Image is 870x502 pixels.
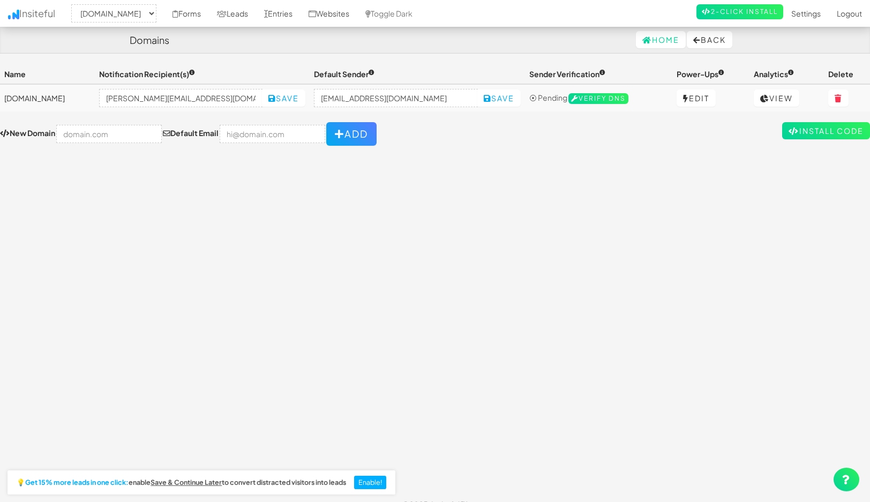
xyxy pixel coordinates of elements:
[824,64,870,84] th: Delete
[754,69,794,79] span: Analytics
[314,89,478,107] input: hi@example.com
[477,89,521,107] button: Save
[262,89,305,107] button: Save
[151,479,222,486] a: Save & Continue Later
[687,31,732,48] button: Back
[151,478,222,486] u: Save & Continue Later
[326,122,377,146] button: Add
[677,89,716,107] a: Edit
[636,31,686,48] a: Home
[99,89,263,107] input: ccooper@approvely.com
[8,10,19,19] img: icon.png
[314,69,374,79] span: Default Sender
[677,69,724,79] span: Power-Ups
[782,122,870,139] a: Install Code
[130,35,169,46] h4: Domains
[25,479,129,486] strong: Get 15% more leads in one click:
[56,125,162,143] input: domain.com
[529,69,605,79] span: Sender Verification
[99,69,195,79] span: Notification Recipient(s)
[696,4,783,19] a: 2-Click Install
[163,128,219,138] label: Default Email
[220,125,325,143] input: hi@domain.com
[354,476,387,490] button: Enable!
[754,89,799,107] a: View
[17,479,346,486] h2: 💡 enable to convert distracted visitors into leads
[568,93,628,104] span: Verify DNS
[568,93,628,102] a: Verify DNS
[529,93,567,102] span: ⦿ Pending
